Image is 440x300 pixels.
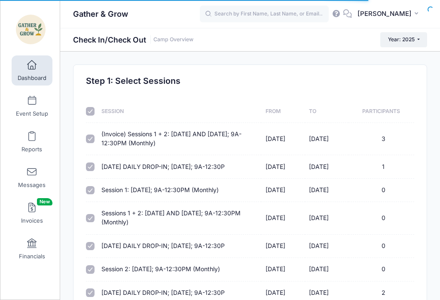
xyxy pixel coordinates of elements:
[261,235,305,258] td: [DATE]
[73,35,193,44] h1: Check In/Check Out
[357,9,412,18] span: [PERSON_NAME]
[97,258,261,281] td: Session 2: [DATE]; 9A-12:30PM (Monthly)
[261,155,305,178] td: [DATE]
[86,76,180,86] h2: Step 1: Select Sessions
[12,162,52,193] a: Messages
[348,100,414,123] th: Participants
[12,91,52,121] a: Event Setup
[97,235,261,258] td: [DATE] DAILY DROP-IN; [DATE]; 9A-12:30P
[352,4,427,24] button: [PERSON_NAME]
[15,13,47,46] img: Gather & Grow
[16,110,48,117] span: Event Setup
[305,100,349,123] th: To
[305,258,349,281] td: [DATE]
[348,202,414,234] td: 0
[348,123,414,155] td: 3
[12,55,52,86] a: Dashboard
[305,202,349,234] td: [DATE]
[37,198,52,205] span: New
[305,235,349,258] td: [DATE]
[12,127,52,157] a: Reports
[261,100,305,123] th: From
[305,123,349,155] td: [DATE]
[97,202,261,234] td: Sessions 1 + 2: [DATE] AND [DATE]; 9A-12:30PM (Monthly)
[97,100,261,123] th: Session
[380,32,427,47] button: Year: 2025
[19,253,45,260] span: Financials
[97,123,261,155] td: (Invoice) Sessions 1 + 2: [DATE] AND [DATE]; 9A-12:30PM (Monthly)
[261,202,305,234] td: [DATE]
[21,217,43,224] span: Invoices
[18,74,46,82] span: Dashboard
[348,235,414,258] td: 0
[18,181,46,189] span: Messages
[97,155,261,178] td: [DATE] DAILY DROP-IN; [DATE]; 9A-12:30P
[348,179,414,202] td: 0
[305,155,349,178] td: [DATE]
[0,9,61,50] a: Gather & Grow
[261,258,305,281] td: [DATE]
[12,198,52,228] a: InvoicesNew
[153,37,193,43] a: Camp Overview
[12,234,52,264] a: Financials
[97,179,261,202] td: Session 1: [DATE]; 9A-12:30PM (Monthly)
[305,179,349,202] td: [DATE]
[261,179,305,202] td: [DATE]
[200,6,329,23] input: Search by First Name, Last Name, or Email...
[348,155,414,178] td: 1
[348,258,414,281] td: 0
[73,4,128,24] h1: Gather & Grow
[388,36,415,43] span: Year: 2025
[261,123,305,155] td: [DATE]
[21,146,42,153] span: Reports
